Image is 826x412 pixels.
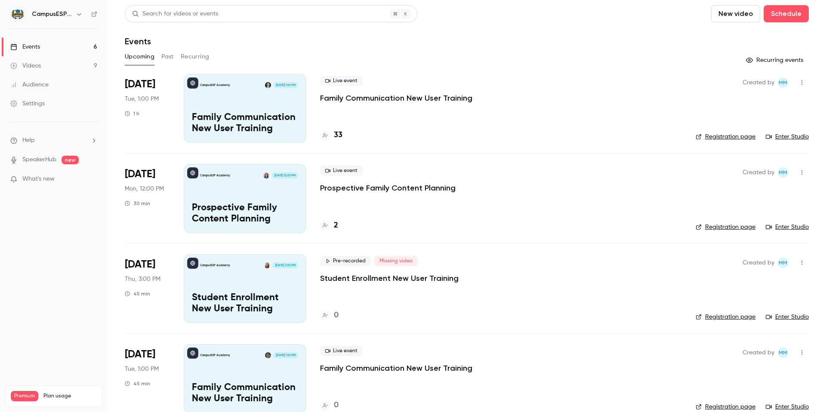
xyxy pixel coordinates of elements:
[265,82,271,88] img: Albert Perera
[778,347,788,358] span: Mairin Matthews
[320,129,342,141] a: 33
[125,36,151,46] h1: Events
[125,200,150,207] div: 30 min
[184,254,306,323] a: Student Enrollment New User TrainingCampusESP AcademyMairin Matthews[DATE] 3:00 PMStudent Enrollm...
[181,50,210,64] button: Recurring
[764,5,809,22] button: Schedule
[779,167,787,178] span: MM
[192,112,298,135] p: Family Communication New User Training
[10,43,40,51] div: Events
[696,403,755,411] a: Registration page
[766,223,809,231] a: Enter Studio
[10,99,45,108] div: Settings
[711,5,760,22] button: New video
[125,110,139,117] div: 1 h
[273,352,298,358] span: [DATE] 1:00 PM
[125,347,155,361] span: [DATE]
[766,132,809,141] a: Enter Studio
[62,156,79,164] span: new
[125,184,164,193] span: Mon, 12:00 PM
[125,254,170,323] div: Sep 18 Thu, 3:00 PM (America/New York)
[320,183,456,193] a: Prospective Family Content Planning
[334,220,338,231] h4: 2
[22,155,56,164] a: SpeakerHub
[273,82,298,88] span: [DATE] 1:00 PM
[263,172,269,178] img: Kerri Meeks-Griffin
[161,50,174,64] button: Past
[200,83,230,87] p: CampusESP Academy
[778,167,788,178] span: Mairin Matthews
[265,352,271,358] img: Mira Gandhi
[766,313,809,321] a: Enter Studio
[743,77,774,88] span: Created by
[43,393,97,400] span: Plan usage
[10,61,41,70] div: Videos
[743,167,774,178] span: Created by
[696,313,755,321] a: Registration page
[320,346,363,356] span: Live event
[334,129,342,141] h4: 33
[320,76,363,86] span: Live event
[10,80,49,89] div: Audience
[125,95,159,103] span: Tue, 1:00 PM
[22,175,55,184] span: What's new
[779,347,787,358] span: MM
[779,258,787,268] span: MM
[32,10,72,18] h6: CampusESP Academy
[125,365,159,373] span: Tue, 1:00 PM
[334,400,339,411] h4: 0
[778,258,788,268] span: Mairin Matthews
[10,136,97,145] li: help-dropdown-opener
[11,7,25,21] img: CampusESP Academy
[778,77,788,88] span: Mairin Matthews
[200,353,230,357] p: CampusESP Academy
[696,223,755,231] a: Registration page
[320,93,472,103] a: Family Communication New User Training
[271,172,298,178] span: [DATE] 12:00 PM
[125,50,154,64] button: Upcoming
[11,391,38,401] span: Premium
[184,164,306,233] a: Prospective Family Content PlanningCampusESP AcademyKerri Meeks-Griffin[DATE] 12:00 PMProspective...
[334,310,339,321] h4: 0
[125,380,150,387] div: 45 min
[192,203,298,225] p: Prospective Family Content Planning
[264,262,270,268] img: Mairin Matthews
[320,400,339,411] a: 0
[320,363,472,373] a: Family Communication New User Training
[320,310,339,321] a: 0
[320,166,363,176] span: Live event
[320,273,459,283] a: Student Enrollment New User Training
[696,132,755,141] a: Registration page
[125,258,155,271] span: [DATE]
[200,263,230,267] p: CampusESP Academy
[125,167,155,181] span: [DATE]
[320,220,338,231] a: 2
[743,258,774,268] span: Created by
[779,77,787,88] span: MM
[766,403,809,411] a: Enter Studio
[125,290,150,297] div: 45 min
[374,256,418,266] span: Missing video
[200,173,230,178] p: CampusESP Academy
[192,382,298,405] p: Family Communication New User Training
[132,9,218,18] div: Search for videos or events
[192,292,298,315] p: Student Enrollment New User Training
[743,347,774,358] span: Created by
[125,275,160,283] span: Thu, 3:00 PM
[125,77,155,91] span: [DATE]
[272,262,298,268] span: [DATE] 3:00 PM
[742,53,809,67] button: Recurring events
[184,74,306,143] a: Family Communication New User TrainingCampusESP AcademyAlbert Perera[DATE] 1:00 PMFamily Communic...
[125,164,170,233] div: Sep 15 Mon, 12:00 PM (America/New York)
[125,74,170,143] div: Aug 19 Tue, 1:00 PM (America/New York)
[22,136,35,145] span: Help
[320,256,371,266] span: Pre-recorded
